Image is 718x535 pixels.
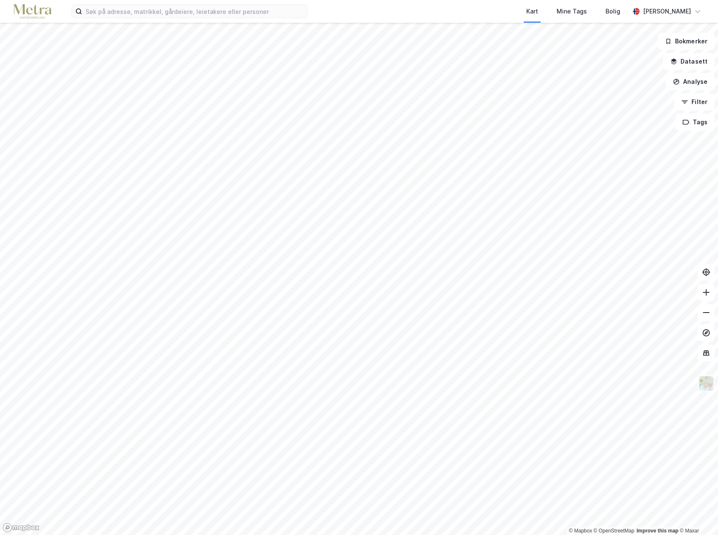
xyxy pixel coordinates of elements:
button: Datasett [663,53,715,70]
a: Mapbox [569,528,592,534]
div: Bolig [605,6,620,16]
img: metra-logo.256734c3b2bbffee19d4.png [13,4,51,19]
a: Improve this map [637,528,678,534]
button: Bokmerker [658,33,715,50]
button: Analyse [666,73,715,90]
button: Filter [674,94,715,110]
input: Søk på adresse, matrikkel, gårdeiere, leietakere eller personer [82,5,307,18]
div: Kart [526,6,538,16]
button: Tags [675,114,715,131]
a: OpenStreetMap [594,528,635,534]
div: [PERSON_NAME] [643,6,691,16]
a: Mapbox homepage [3,523,40,532]
img: Z [698,375,714,391]
div: Mine Tags [557,6,587,16]
div: Kontrollprogram for chat [676,495,718,535]
iframe: Chat Widget [676,495,718,535]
